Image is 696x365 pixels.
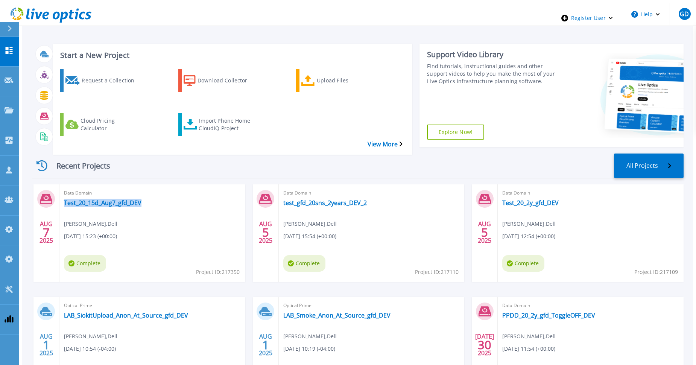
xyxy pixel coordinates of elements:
[502,232,555,240] span: [DATE] 12:54 (+00:00)
[634,268,678,276] span: Project ID: 217109
[502,312,595,319] a: PPDD_20_2y_gfd_ToggleOFF_DEV
[427,125,484,140] a: Explore Now!
[196,268,240,276] span: Project ID: 217350
[283,255,325,272] span: Complete
[64,232,117,240] span: [DATE] 15:23 (+00:00)
[43,342,50,348] span: 1
[283,332,337,341] span: [PERSON_NAME] , Dell
[262,229,269,236] span: 5
[368,141,403,148] a: View More
[39,219,53,246] div: AUG 2025
[502,189,679,197] span: Data Domain
[502,332,556,341] span: [PERSON_NAME] , Dell
[415,268,459,276] span: Project ID: 217110
[199,115,259,134] div: Import Phone Home CloudIQ Project
[283,312,391,319] a: LAB_Smoke_Anon_At_Source_gfd_DEV
[64,220,117,228] span: [PERSON_NAME] , Dell
[680,11,689,17] span: GD
[283,345,335,353] span: [DATE] 10:19 (-04:00)
[64,301,241,310] span: Optical Prime
[478,342,491,348] span: 30
[43,229,50,236] span: 7
[32,157,122,175] div: Recent Projects
[198,71,258,90] div: Download Collector
[477,331,492,359] div: [DATE] 2025
[283,220,337,228] span: [PERSON_NAME] , Dell
[283,199,367,207] a: test_gfd_20sns_2years_DEV_2
[502,255,544,272] span: Complete
[502,345,555,353] span: [DATE] 11:54 (+00:00)
[614,154,684,178] a: All Projects
[258,219,273,246] div: AUG 2025
[283,301,460,310] span: Optical Prime
[427,62,561,85] div: Find tutorials, instructional guides and other support videos to help you make the most of your L...
[64,345,116,353] span: [DATE] 10:54 (-04:00)
[622,3,669,26] button: Help
[317,71,377,90] div: Upload Files
[427,50,561,59] div: Support Video Library
[502,220,556,228] span: [PERSON_NAME] , Dell
[64,255,106,272] span: Complete
[39,331,53,359] div: AUG 2025
[502,199,559,207] a: Test_20_2y_gfd_DEV
[481,229,488,236] span: 5
[64,189,241,197] span: Data Domain
[258,331,273,359] div: AUG 2025
[262,342,269,348] span: 1
[64,312,188,319] a: LAB_SiokitUpload_Anon_At_Source_gfd_DEV
[552,3,622,33] div: Register User
[283,189,460,197] span: Data Domain
[81,115,141,134] div: Cloud Pricing Calculator
[60,51,402,59] h3: Start a New Project
[60,113,151,136] a: Cloud Pricing Calculator
[60,69,151,92] a: Request a Collection
[477,219,492,246] div: AUG 2025
[64,199,141,207] a: Test_20_15d_Aug7_gfd_DEV
[178,69,269,92] a: Download Collector
[502,301,679,310] span: Data Domain
[296,69,387,92] a: Upload Files
[283,232,336,240] span: [DATE] 15:54 (+00:00)
[64,332,117,341] span: [PERSON_NAME] , Dell
[82,71,142,90] div: Request a Collection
